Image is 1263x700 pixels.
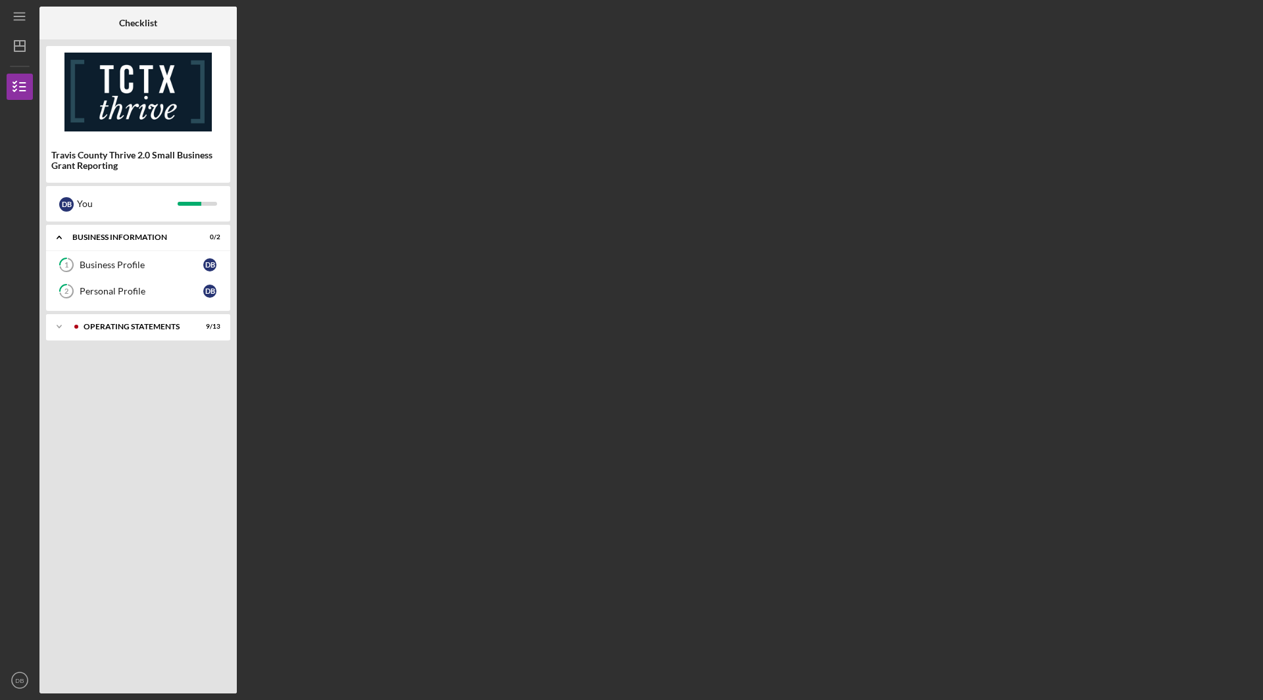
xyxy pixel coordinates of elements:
div: You [77,193,178,215]
div: D B [59,197,74,212]
text: DB [15,677,24,684]
tspan: 1 [64,261,68,269]
tspan: 2 [64,287,68,296]
div: D B [203,285,216,298]
button: DB [7,667,33,693]
div: Travis County Thrive 2.0 Small Business Grant Reporting [51,150,225,171]
div: Business Profile [80,260,203,270]
div: Operating Statements [84,323,187,331]
div: 9 / 13 [197,323,220,331]
a: 1Business ProfileDB [53,252,224,278]
img: Product logo [46,53,230,131]
b: Checklist [119,18,157,28]
a: 2Personal ProfileDB [53,278,224,304]
div: BUSINESS INFORMATION [72,233,187,241]
div: Personal Profile [80,286,203,296]
div: 0 / 2 [197,233,220,241]
div: D B [203,258,216,271]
